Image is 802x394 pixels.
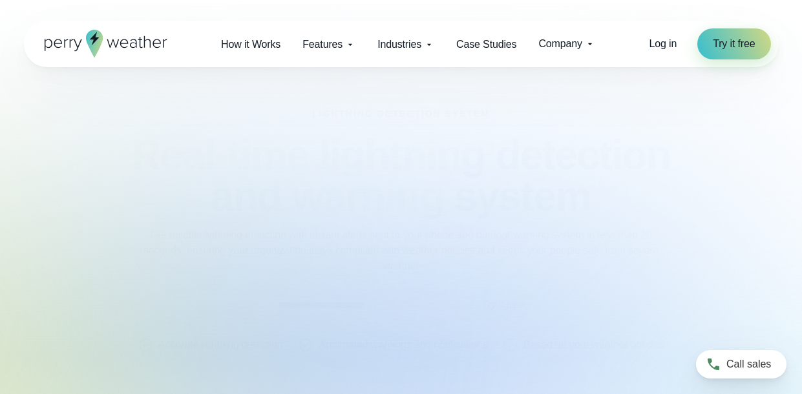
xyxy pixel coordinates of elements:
[649,36,677,52] a: Log in
[377,37,421,52] span: Industries
[538,36,582,52] span: Company
[696,350,786,378] a: Call sales
[456,37,516,52] span: Case Studies
[713,36,755,52] span: Try it free
[210,31,291,57] a: How it Works
[726,357,771,372] span: Call sales
[302,37,343,52] span: Features
[445,31,527,57] a: Case Studies
[221,37,280,52] span: How it Works
[697,28,770,59] a: Try it free
[649,38,677,49] span: Log in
